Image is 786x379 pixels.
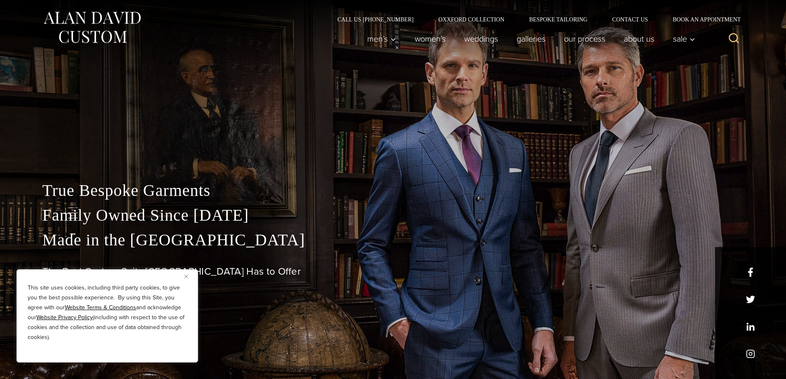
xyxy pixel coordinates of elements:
button: View Search Form [724,29,744,49]
a: Website Terms & Conditions [65,303,136,312]
span: Sale [673,35,695,43]
h1: The Best Custom Suits [GEOGRAPHIC_DATA] Has to Offer [42,266,744,278]
nav: Primary Navigation [358,31,699,47]
a: Our Process [555,31,614,47]
a: Book an Appointment [660,16,744,22]
a: Website Privacy Policy [36,313,93,322]
a: About Us [614,31,663,47]
img: Close [184,275,188,278]
a: Oxxford Collection [426,16,517,22]
a: Bespoke Tailoring [517,16,600,22]
a: Women’s [405,31,455,47]
button: Close [184,271,194,281]
a: Call Us [PHONE_NUMBER] [325,16,426,22]
a: Contact Us [600,16,661,22]
span: Men’s [367,35,396,43]
img: Alan David Custom [42,9,142,46]
a: Galleries [507,31,555,47]
p: True Bespoke Garments Family Owned Since [DATE] Made in the [GEOGRAPHIC_DATA] [42,178,744,252]
a: weddings [455,31,507,47]
p: This site uses cookies, including third party cookies, to give you the best possible experience. ... [28,283,187,342]
nav: Secondary Navigation [325,16,744,22]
